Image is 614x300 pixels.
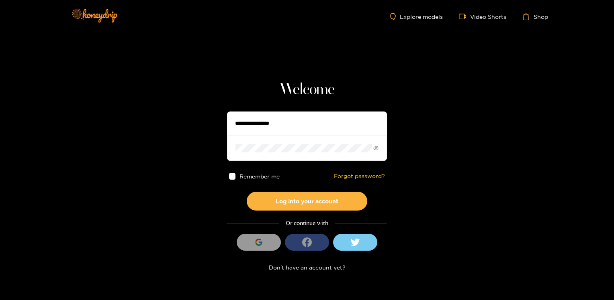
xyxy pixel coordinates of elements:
[247,192,367,211] button: Log into your account
[522,13,548,20] a: Shop
[227,80,387,99] h1: Welcome
[240,173,280,179] span: Remember me
[459,13,506,20] a: Video Shorts
[373,146,379,151] span: eye-invisible
[227,219,387,228] div: Or continue with
[390,13,443,20] a: Explore models
[459,13,470,20] span: video-camera
[227,263,387,272] div: Don't have an account yet?
[334,173,385,180] a: Forgot password?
